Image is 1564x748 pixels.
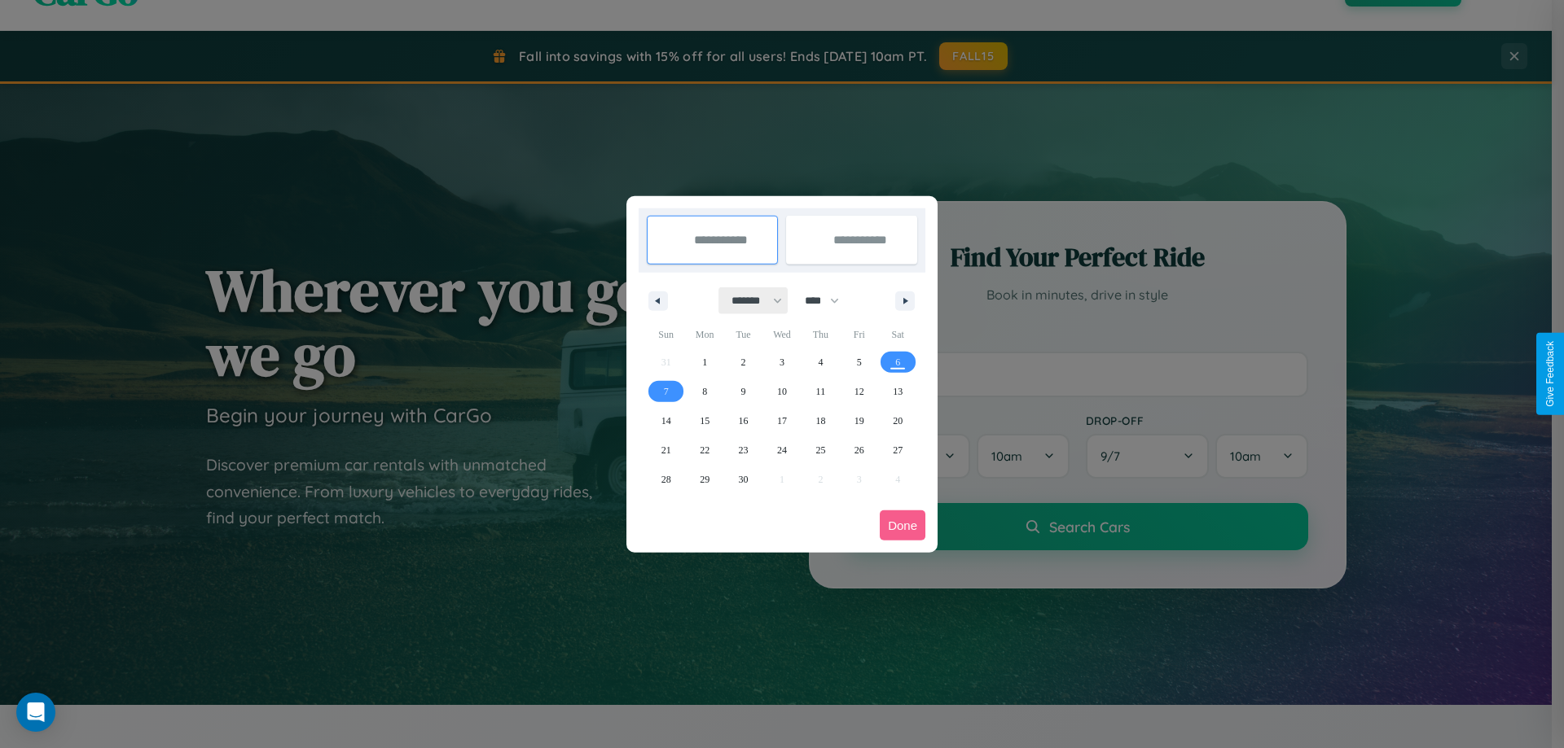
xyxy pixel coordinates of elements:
button: 20 [879,406,917,435]
button: 7 [647,377,685,406]
span: 30 [739,465,749,494]
button: 29 [685,465,723,494]
button: 23 [724,435,762,465]
button: 11 [802,377,840,406]
button: 2 [724,348,762,377]
div: Open Intercom Messenger [16,693,55,732]
button: 12 [840,377,878,406]
button: 4 [802,348,840,377]
button: 18 [802,406,840,435]
button: 14 [647,406,685,435]
span: 22 [700,435,710,465]
span: 13 [893,377,903,406]
span: 2 [741,348,746,377]
span: 23 [739,435,749,465]
button: 24 [762,435,801,465]
span: 24 [777,435,787,465]
span: 26 [854,435,864,465]
button: 5 [840,348,878,377]
button: 15 [685,406,723,435]
span: 27 [893,435,903,465]
span: 8 [702,377,707,406]
button: 16 [724,406,762,435]
span: 7 [664,377,669,406]
span: 18 [815,406,825,435]
span: 10 [777,377,787,406]
span: Fri [840,322,878,348]
button: 6 [879,348,917,377]
span: 9 [741,377,746,406]
span: 6 [895,348,900,377]
span: Sun [647,322,685,348]
span: Sat [879,322,917,348]
button: 21 [647,435,685,465]
span: 21 [661,435,671,465]
button: 9 [724,377,762,406]
button: 17 [762,406,801,435]
span: 15 [700,406,710,435]
span: 14 [661,406,671,435]
span: 16 [739,406,749,435]
div: Give Feedback [1544,341,1556,407]
span: 29 [700,465,710,494]
span: Thu [802,322,840,348]
span: Wed [762,322,801,348]
span: 12 [854,377,864,406]
button: 27 [879,435,917,465]
button: 19 [840,406,878,435]
button: 30 [724,465,762,494]
span: 20 [893,406,903,435]
button: 26 [840,435,878,465]
span: 28 [661,465,671,494]
span: 25 [815,435,825,465]
button: 28 [647,465,685,494]
span: Mon [685,322,723,348]
span: 11 [816,377,826,406]
button: 25 [802,435,840,465]
span: 5 [857,348,862,377]
button: 1 [685,348,723,377]
button: Done [880,510,925,540]
button: 22 [685,435,723,465]
button: 13 [879,377,917,406]
span: 4 [818,348,823,377]
span: 1 [702,348,707,377]
span: 17 [777,406,787,435]
span: 19 [854,406,864,435]
span: Tue [724,322,762,348]
button: 3 [762,348,801,377]
button: 8 [685,377,723,406]
span: 3 [780,348,784,377]
button: 10 [762,377,801,406]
